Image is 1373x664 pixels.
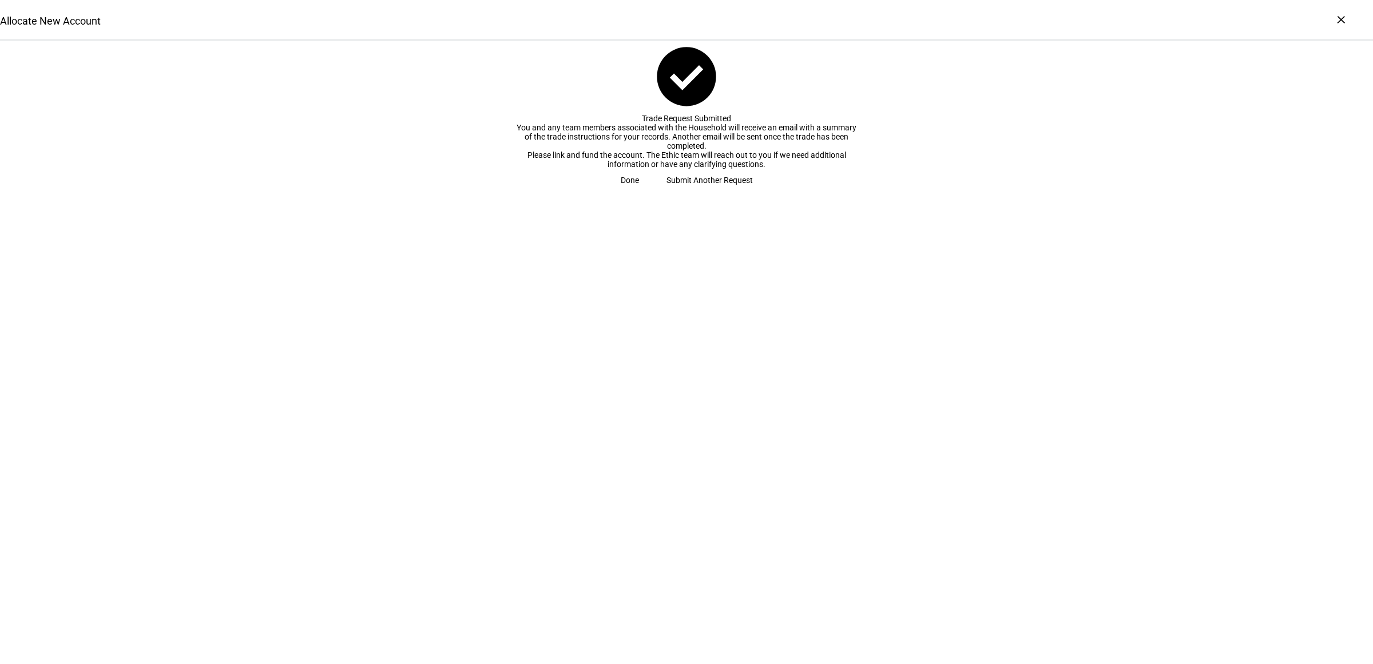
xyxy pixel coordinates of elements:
[515,150,858,169] div: Please link and fund the account. The Ethic team will reach out to you if we need additional info...
[651,41,722,112] mat-icon: check_circle
[666,169,753,192] span: Submit Another Request
[621,169,639,192] span: Done
[653,169,767,192] button: Submit Another Request
[1332,10,1350,29] div: ×
[515,114,858,123] div: Trade Request Submitted
[515,123,858,150] div: You and any team members associated with the Household will receive an email with a summary of th...
[607,169,653,192] button: Done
